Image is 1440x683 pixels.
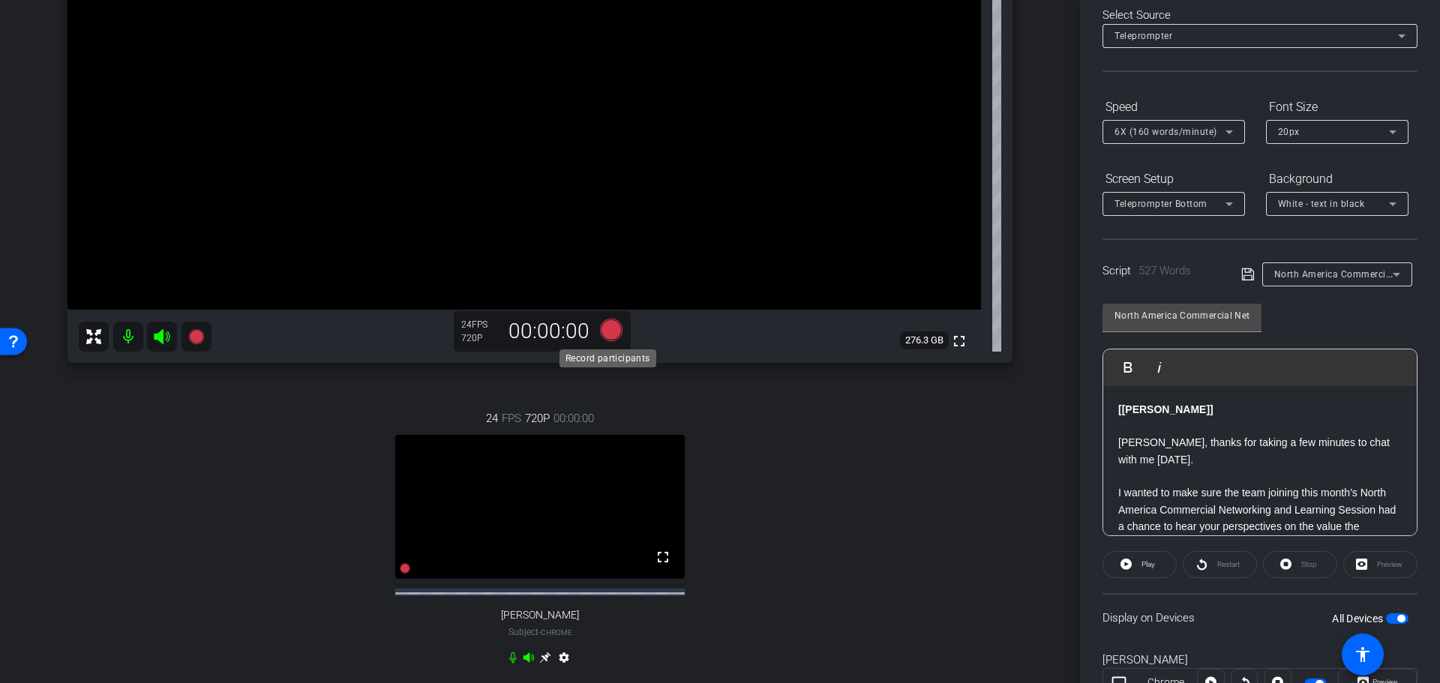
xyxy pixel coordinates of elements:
[1102,262,1220,280] div: Script
[461,332,499,344] div: 720P
[1138,264,1191,277] span: 527 Words
[461,319,499,331] div: 24
[508,625,572,639] span: Subject
[1118,484,1402,568] p: I wanted to make sure the team joining this month’s North America Commercial Networking and Learn...
[1266,94,1408,120] div: Font Size
[559,349,656,367] div: Record participants
[1114,127,1217,137] span: 6X (160 words/minute)
[1102,166,1245,192] div: Screen Setup
[555,652,573,670] mat-icon: settings
[472,319,487,330] span: FPS
[1118,403,1213,415] strong: [[PERSON_NAME]]
[502,410,521,427] span: FPS
[1102,593,1417,642] div: Display on Devices
[499,319,599,344] div: 00:00:00
[1278,127,1300,137] span: 20px
[1114,307,1249,325] input: Title
[1141,560,1155,568] span: Play
[486,410,498,427] span: 24
[1266,166,1408,192] div: Background
[1278,199,1365,209] span: White - text in black
[1118,434,1402,468] p: [PERSON_NAME], thanks for taking a few minutes to chat with me [DATE].
[1102,7,1417,24] div: Select Source
[1354,646,1372,664] mat-icon: accessibility
[538,627,541,637] span: -
[1102,551,1177,578] button: Play
[501,609,579,622] span: [PERSON_NAME]
[553,410,594,427] span: 00:00:00
[1102,652,1417,669] div: [PERSON_NAME]
[900,331,949,349] span: 276.3 GB
[541,628,572,637] span: Chrome
[1102,94,1245,120] div: Speed
[1114,31,1172,41] span: Teleprompter
[1114,199,1207,209] span: Teleprompter Bottom
[950,332,968,350] mat-icon: fullscreen
[525,410,550,427] span: 720P
[654,548,672,566] mat-icon: fullscreen
[1332,611,1386,626] label: All Devices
